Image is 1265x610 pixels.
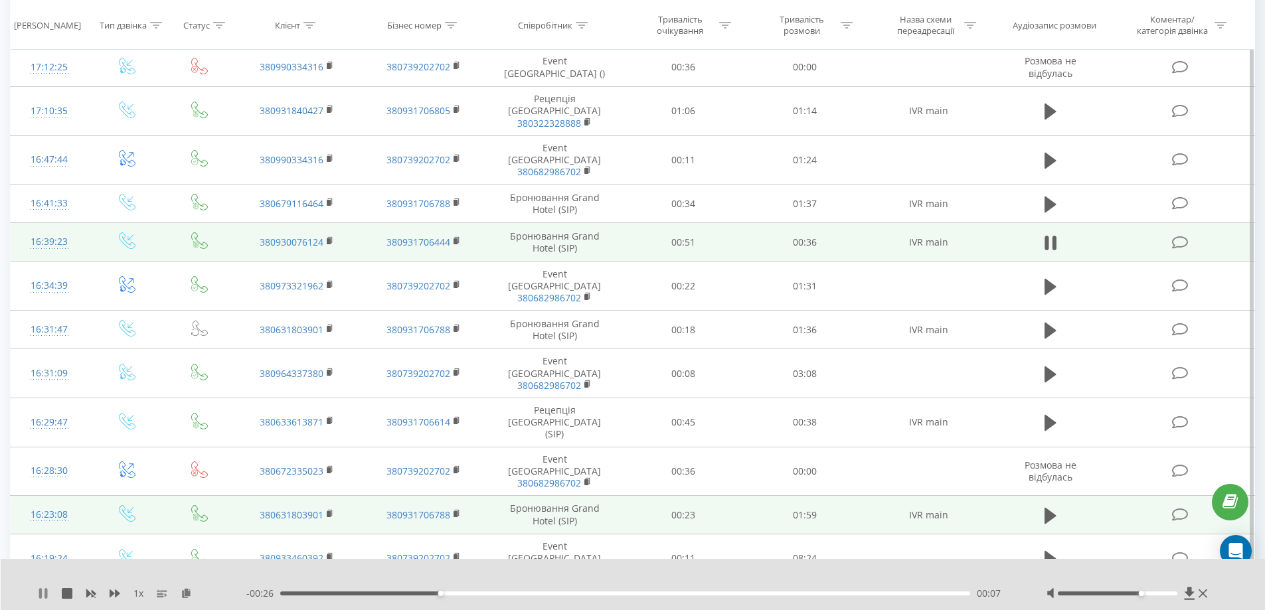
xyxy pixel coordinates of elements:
[100,19,147,31] div: Тип дзвінка
[744,398,866,447] td: 00:38
[623,87,744,136] td: 01:06
[744,534,866,583] td: 08:24
[623,534,744,583] td: 00:11
[865,496,991,534] td: IVR main
[623,496,744,534] td: 00:23
[386,323,450,336] a: 380931706788
[133,587,143,600] span: 1 x
[487,496,623,534] td: Бронювання Grand Hotel (SIP)
[977,587,1001,600] span: 00:07
[623,262,744,311] td: 00:22
[623,349,744,398] td: 00:08
[24,410,75,435] div: 16:29:47
[487,185,623,223] td: Бронювання Grand Hotel (SIP)
[246,587,280,600] span: - 00:26
[623,311,744,349] td: 00:18
[487,311,623,349] td: Бронювання Grand Hotel (SIP)
[744,135,866,185] td: 01:24
[517,477,581,489] a: 380682986702
[260,279,323,292] a: 380973321962
[744,496,866,534] td: 01:59
[24,229,75,255] div: 16:39:23
[518,19,572,31] div: Співробітник
[744,311,866,349] td: 01:36
[24,360,75,386] div: 16:31:09
[487,135,623,185] td: Event [GEOGRAPHIC_DATA]
[1220,535,1252,567] div: Open Intercom Messenger
[260,104,323,117] a: 380931840427
[517,117,581,129] a: 380322328888
[744,349,866,398] td: 03:08
[1025,459,1076,483] span: Розмова не відбулась
[865,311,991,349] td: IVR main
[890,14,961,37] div: Назва схеми переадресації
[438,591,443,596] div: Accessibility label
[260,323,323,336] a: 380631803901
[744,447,866,496] td: 00:00
[386,465,450,477] a: 380739202702
[487,534,623,583] td: Event [GEOGRAPHIC_DATA]
[386,197,450,210] a: 380931706788
[386,367,450,380] a: 380739202702
[487,223,623,262] td: Бронювання Grand Hotel (SIP)
[386,416,450,428] a: 380931706614
[24,317,75,343] div: 16:31:47
[744,185,866,223] td: 01:37
[623,398,744,447] td: 00:45
[744,223,866,262] td: 00:36
[24,147,75,173] div: 16:47:44
[386,508,450,521] a: 380931706788
[260,236,323,248] a: 380930076124
[24,458,75,484] div: 16:28:30
[487,398,623,447] td: Рецепція [GEOGRAPHIC_DATA] (SIP)
[260,197,323,210] a: 380679116464
[744,262,866,311] td: 01:31
[623,48,744,86] td: 00:36
[386,236,450,248] a: 380931706444
[14,19,81,31] div: [PERSON_NAME]
[1013,19,1096,31] div: Аудіозапис розмови
[865,223,991,262] td: IVR main
[623,447,744,496] td: 00:36
[386,104,450,117] a: 380931706805
[24,273,75,299] div: 16:34:39
[260,552,323,564] a: 380933460392
[865,185,991,223] td: IVR main
[517,379,581,392] a: 380682986702
[260,416,323,428] a: 380633613871
[24,98,75,124] div: 17:10:35
[24,54,75,80] div: 17:12:25
[744,87,866,136] td: 01:14
[487,48,623,86] td: Event [GEOGRAPHIC_DATA] ()
[487,262,623,311] td: Event [GEOGRAPHIC_DATA]
[386,279,450,292] a: 380739202702
[623,223,744,262] td: 00:51
[623,135,744,185] td: 00:11
[260,508,323,521] a: 380631803901
[386,60,450,73] a: 380739202702
[865,398,991,447] td: IVR main
[517,291,581,304] a: 380682986702
[865,87,991,136] td: IVR main
[386,153,450,166] a: 380739202702
[487,87,623,136] td: Рецепція [GEOGRAPHIC_DATA]
[1025,54,1076,79] span: Розмова не відбулась
[260,465,323,477] a: 380672335023
[1139,591,1144,596] div: Accessibility label
[766,14,837,37] div: Тривалість розмови
[24,546,75,572] div: 16:19:24
[386,552,450,564] a: 380739202702
[275,19,300,31] div: Клієнт
[744,48,866,86] td: 00:00
[623,185,744,223] td: 00:34
[260,367,323,380] a: 380964337380
[24,191,75,216] div: 16:41:33
[517,165,581,178] a: 380682986702
[24,502,75,528] div: 16:23:08
[645,14,716,37] div: Тривалість очікування
[183,19,210,31] div: Статус
[260,153,323,166] a: 380990334316
[387,19,442,31] div: Бізнес номер
[487,349,623,398] td: Event [GEOGRAPHIC_DATA]
[1134,14,1211,37] div: Коментар/категорія дзвінка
